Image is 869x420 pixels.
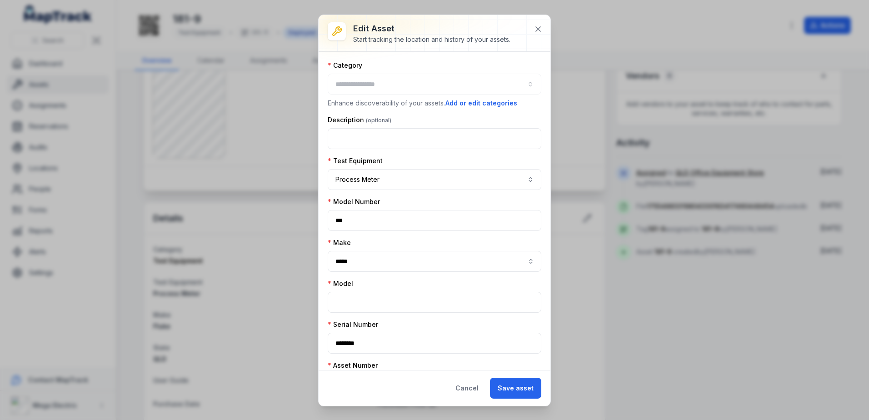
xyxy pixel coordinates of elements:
label: Test Equipment [328,156,383,165]
label: Category [328,61,362,70]
label: Model Number [328,197,380,206]
h3: Edit asset [353,22,510,35]
div: Start tracking the location and history of your assets. [353,35,510,44]
label: Model [328,279,353,288]
button: Save asset [490,378,541,399]
label: Description [328,115,391,125]
p: Enhance discoverability of your assets. [328,98,541,108]
label: Asset Number [328,361,378,370]
input: asset-edit:cf[f35bc7b8-2d86-488d-a84b-d540ca5a1ecb]-label [328,251,541,272]
button: Cancel [448,378,486,399]
button: Add or edit categories [445,98,518,108]
button: Process Meter [328,169,541,190]
label: Make [328,238,351,247]
label: Serial Number [328,320,378,329]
